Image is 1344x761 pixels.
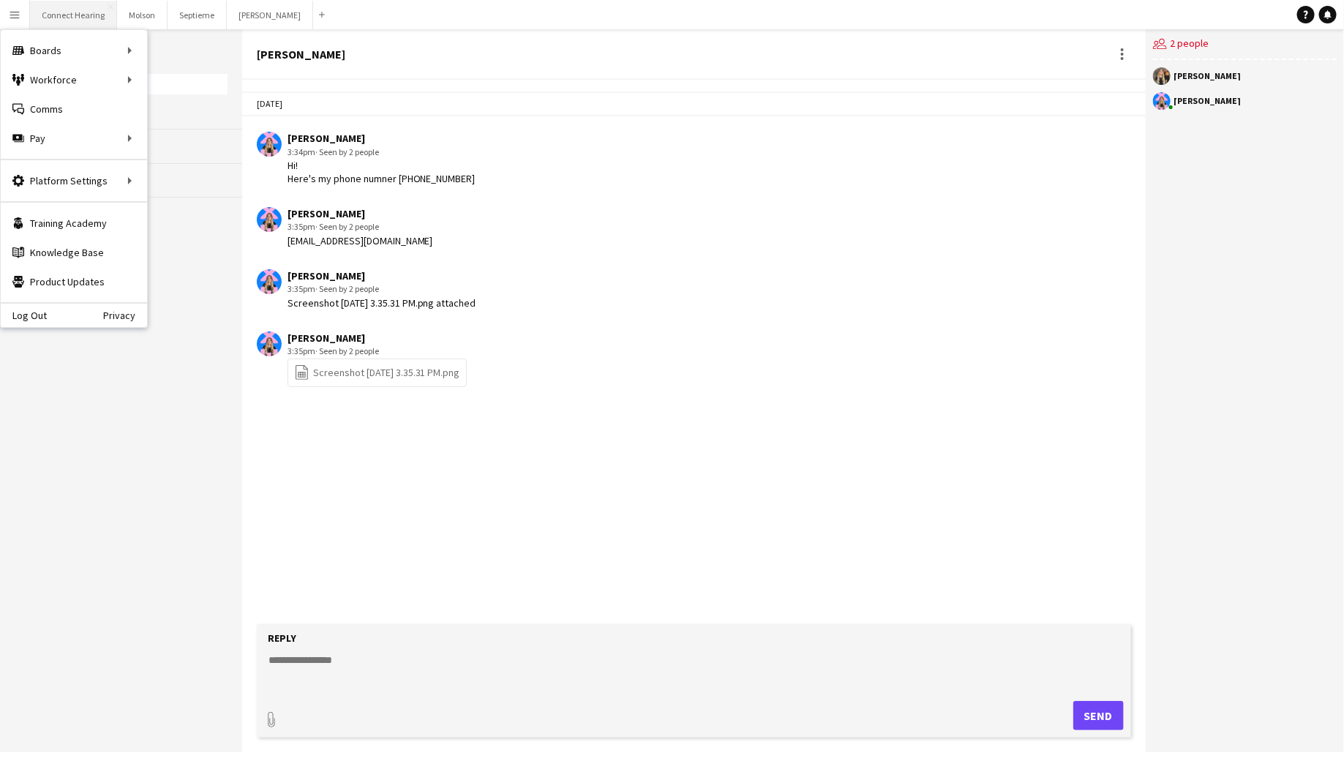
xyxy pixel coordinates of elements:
div: [PERSON_NAME] [288,269,476,282]
span: · Seen by 2 people [315,221,379,232]
a: Privacy [103,310,147,321]
span: · Seen by 2 people [315,283,379,294]
button: [PERSON_NAME] [227,1,313,29]
label: Reply [268,631,296,645]
button: Connect Hearing [30,1,117,29]
div: [DATE] [242,91,1146,116]
a: Training Academy [1,209,147,238]
div: [PERSON_NAME] [288,207,433,220]
div: [PERSON_NAME] [288,132,476,145]
div: 3:35pm [288,282,476,296]
div: 3:35pm [288,220,433,233]
div: Pay [1,124,147,153]
div: 3:34pm [288,146,476,159]
a: Product Updates [1,267,147,296]
div: 2 people [1153,29,1337,60]
div: [PERSON_NAME] [1174,72,1242,80]
span: · Seen by 2 people [315,345,379,356]
button: Molson [117,1,168,29]
div: [PERSON_NAME] [1174,97,1242,105]
div: Workforce [1,65,147,94]
a: Knowledge Base [1,238,147,267]
a: Comms [1,94,147,124]
div: Platform Settings [1,166,147,195]
a: Log Out [1,310,47,321]
button: Send [1073,701,1124,730]
span: · Seen by 2 people [315,146,379,157]
div: [PERSON_NAME] [288,331,467,345]
div: Boards [1,36,147,65]
div: [EMAIL_ADDRESS][DOMAIN_NAME] [288,234,433,247]
div: Hi! Here's my phone numner [PHONE_NUMBER] [288,159,476,185]
div: [PERSON_NAME] [257,48,345,61]
div: 3:35pm [288,345,467,358]
a: Screenshot [DATE] 3.35.31 PM.png [294,364,460,381]
div: Screenshot [DATE] 3.35.31 PM.png attached [288,296,476,310]
button: Septieme [168,1,227,29]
